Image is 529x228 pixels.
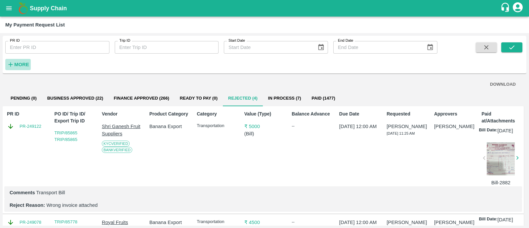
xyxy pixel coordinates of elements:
p: PO ID/ Trip ID/ Export Trip ID [55,111,95,124]
input: Enter PR ID [5,41,109,54]
button: open drawer [1,1,17,16]
p: ( Bill ) [244,130,285,137]
p: ₹ 4500 [244,219,285,226]
p: [DATE] [498,216,513,223]
label: End Date [338,38,353,43]
b: Supply Chain [30,5,67,12]
button: In Process (7) [263,90,306,106]
span: Bank Verified [102,147,132,153]
button: Paid (1477) [306,90,341,106]
button: Pending (0) [5,90,42,106]
p: Shri Ganesh Fruit Suppliers [102,123,142,138]
p: Transportation [197,123,237,129]
a: Supply Chain [30,4,500,13]
p: Approvers [434,111,474,117]
a: PR-249078 [20,219,41,226]
button: Choose date [315,41,327,54]
label: PR ID [10,38,20,43]
div: My Payment Request List [5,21,65,29]
a: TRIP/85865 TRIP/85865 [55,130,77,142]
b: Reject Reason: [10,203,45,208]
p: ₹ 5000 [244,123,285,130]
p: Banana Export [149,219,190,226]
button: Business Approved (22) [42,90,108,106]
p: Value (Type) [244,111,285,117]
span: [DATE] 11:25 AM [387,131,415,135]
p: Banana Export [149,123,190,130]
input: Enter Trip ID [115,41,219,54]
p: [DATE] 12:00 AM [339,123,380,130]
p: [DATE] [498,127,513,134]
p: [DATE] 12:00 AM [339,219,380,226]
p: Bill Date: [479,127,497,134]
div: -- [292,219,332,225]
input: Start Date [224,41,312,54]
button: Choose date [424,41,436,54]
p: [PERSON_NAME] [434,219,474,226]
button: DOWNLOAD [487,79,518,90]
span: KYC Verified [102,141,130,147]
p: Due Date [339,111,380,117]
p: [PERSON_NAME] [387,219,427,226]
div: -- [292,123,332,129]
div: customer-support [500,2,512,14]
p: Balance Advance [292,111,332,117]
p: [PERSON_NAME] [387,123,427,130]
img: logo [17,2,30,15]
p: Wrong invoice attached [10,202,517,209]
div: account of current user [512,1,524,15]
strong: More [14,62,29,67]
p: Bill-2882 [487,179,515,186]
button: Rejected (4) [223,90,263,106]
p: Product Category [149,111,190,117]
p: Bill Date: [479,216,497,223]
p: [PERSON_NAME] [434,123,474,130]
p: Category [197,111,237,117]
p: Transport Bill [10,189,517,196]
p: Vendor [102,111,142,117]
button: Finance Approved (266) [108,90,175,106]
a: PR-249122 [20,123,41,130]
p: PR ID [7,111,47,117]
input: End Date [333,41,421,54]
p: Transportation [197,219,237,225]
p: Paid at/Attachments [481,111,522,124]
button: Ready To Pay (0) [175,90,223,106]
label: Trip ID [119,38,130,43]
p: Requested [387,111,427,117]
b: Comments [10,190,35,195]
label: Start Date [228,38,245,43]
button: More [5,59,31,70]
